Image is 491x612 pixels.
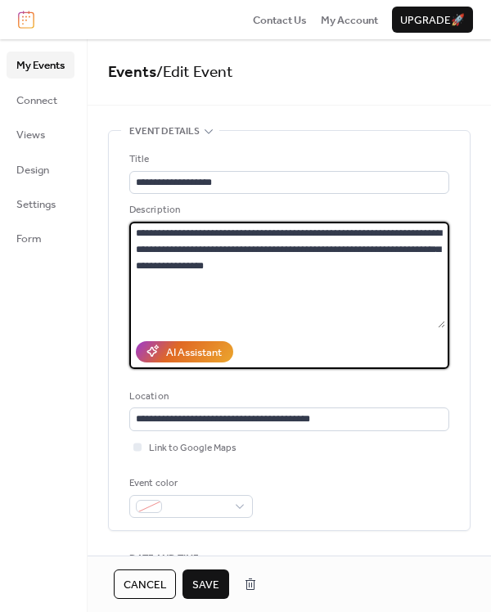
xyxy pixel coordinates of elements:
[149,440,236,457] span: Link to Google Maps
[7,52,74,78] a: My Events
[129,551,199,567] span: Date and time
[108,57,156,88] a: Events
[7,121,74,147] a: Views
[253,11,307,28] a: Contact Us
[156,57,233,88] span: / Edit Event
[129,151,446,168] div: Title
[253,12,307,29] span: Contact Us
[129,475,250,492] div: Event color
[400,12,465,29] span: Upgrade 🚀
[392,7,473,33] button: Upgrade🚀
[16,162,49,178] span: Design
[136,341,233,362] button: AI Assistant
[16,196,56,213] span: Settings
[124,577,166,593] span: Cancel
[7,225,74,251] a: Form
[7,87,74,113] a: Connect
[7,191,74,217] a: Settings
[16,231,42,247] span: Form
[129,202,446,218] div: Description
[129,124,200,140] span: Event details
[321,12,378,29] span: My Account
[16,57,65,74] span: My Events
[16,127,45,143] span: Views
[18,11,34,29] img: logo
[166,344,222,361] div: AI Assistant
[192,577,219,593] span: Save
[321,11,378,28] a: My Account
[7,156,74,182] a: Design
[182,569,229,599] button: Save
[114,569,176,599] button: Cancel
[16,92,57,109] span: Connect
[129,389,446,405] div: Location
